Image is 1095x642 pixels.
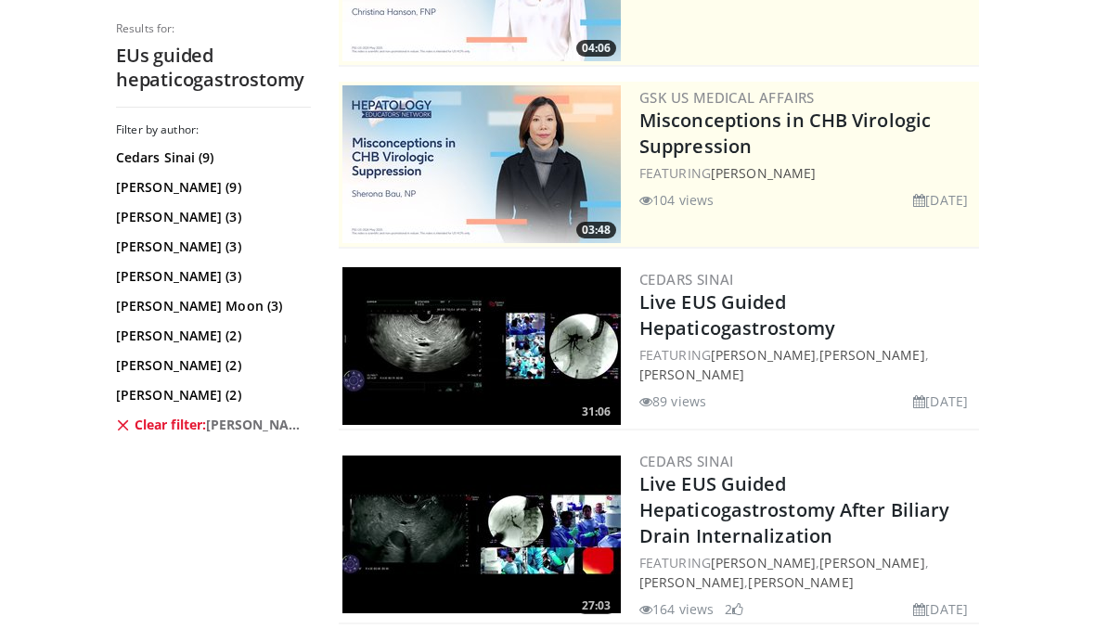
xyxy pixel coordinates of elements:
[342,456,621,614] img: 3d3466be-59e8-4a1c-ac9c-d6403d51967c.300x170_q85_crop-smart_upscale.jpg
[639,554,975,593] div: FEATURING , , ,
[748,574,853,592] a: [PERSON_NAME]
[639,366,744,384] a: [PERSON_NAME]
[206,416,306,434] span: [PERSON_NAME]
[639,271,734,289] a: Cedars Sinai
[342,456,621,614] a: 27:03
[711,165,816,183] a: [PERSON_NAME]
[819,347,924,365] a: [PERSON_NAME]
[711,347,816,365] a: [PERSON_NAME]
[116,297,306,315] a: [PERSON_NAME] Moon (3)
[639,574,744,592] a: [PERSON_NAME]
[913,392,968,412] li: [DATE]
[639,164,975,184] div: FEATURING
[342,268,621,426] a: 31:06
[639,600,714,620] li: 164 views
[116,44,311,92] h2: EUs guided hepaticogastrostomy
[116,238,306,256] a: [PERSON_NAME] (3)
[342,268,621,426] img: 756fd985-42b7-40f9-87c9-de1d529ec030.300x170_q85_crop-smart_upscale.jpg
[116,208,306,226] a: [PERSON_NAME] (3)
[116,386,306,404] a: [PERSON_NAME] (2)
[576,41,616,58] span: 04:06
[639,472,949,549] a: Live EUS Guided Hepaticogastrostomy After Biliary Drain Internalization
[725,600,743,620] li: 2
[819,555,924,572] a: [PERSON_NAME]
[116,122,311,137] h3: Filter by author:
[639,392,706,412] li: 89 views
[342,86,621,244] a: 03:48
[639,290,835,341] a: Live EUS Guided Hepaticogastrostomy
[913,191,968,211] li: [DATE]
[576,223,616,239] span: 03:48
[639,453,734,471] a: Cedars Sinai
[116,356,306,375] a: [PERSON_NAME] (2)
[576,598,616,615] span: 27:03
[576,404,616,421] span: 31:06
[116,416,306,434] a: Clear filter:[PERSON_NAME]
[639,191,714,211] li: 104 views
[639,89,815,108] a: GSK US Medical Affairs
[116,148,306,167] a: Cedars Sinai (9)
[116,267,306,286] a: [PERSON_NAME] (3)
[913,600,968,620] li: [DATE]
[639,346,975,385] div: FEATURING , ,
[639,109,931,160] a: Misconceptions in CHB Virologic Suppression
[116,327,306,345] a: [PERSON_NAME] (2)
[342,86,621,244] img: 59d1e413-5879-4b2e-8b0a-b35c7ac1ec20.jpg.300x170_q85_crop-smart_upscale.jpg
[116,178,306,197] a: [PERSON_NAME] (9)
[711,555,816,572] a: [PERSON_NAME]
[116,21,311,36] p: Results for:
